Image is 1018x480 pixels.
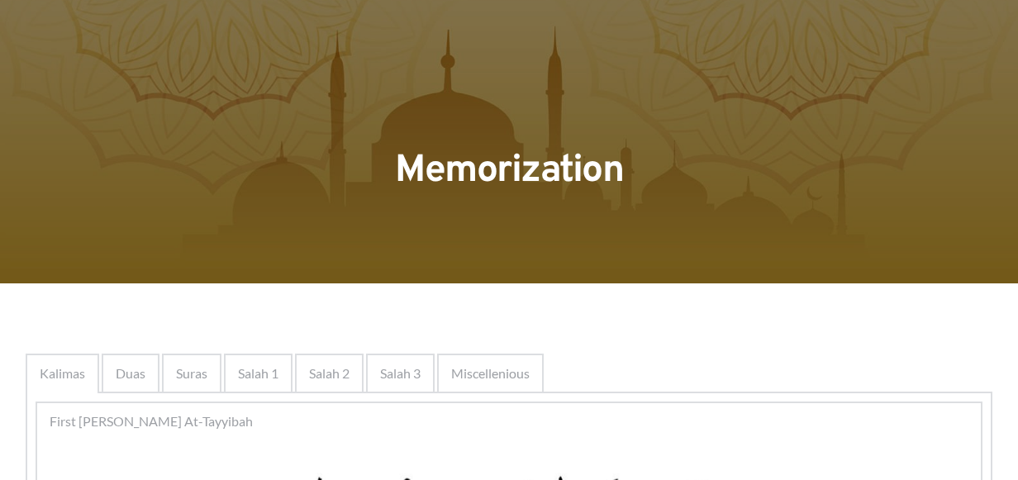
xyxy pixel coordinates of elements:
[380,364,421,383] span: Salah 3
[50,411,253,431] span: First [PERSON_NAME] At-Tayyibah
[116,364,145,383] span: Duas
[40,364,85,383] span: Kalimas
[176,364,207,383] span: Suras
[451,364,530,383] span: Miscellenious
[395,147,623,196] span: Memorization
[309,364,350,383] span: Salah 2
[238,364,278,383] span: Salah 1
